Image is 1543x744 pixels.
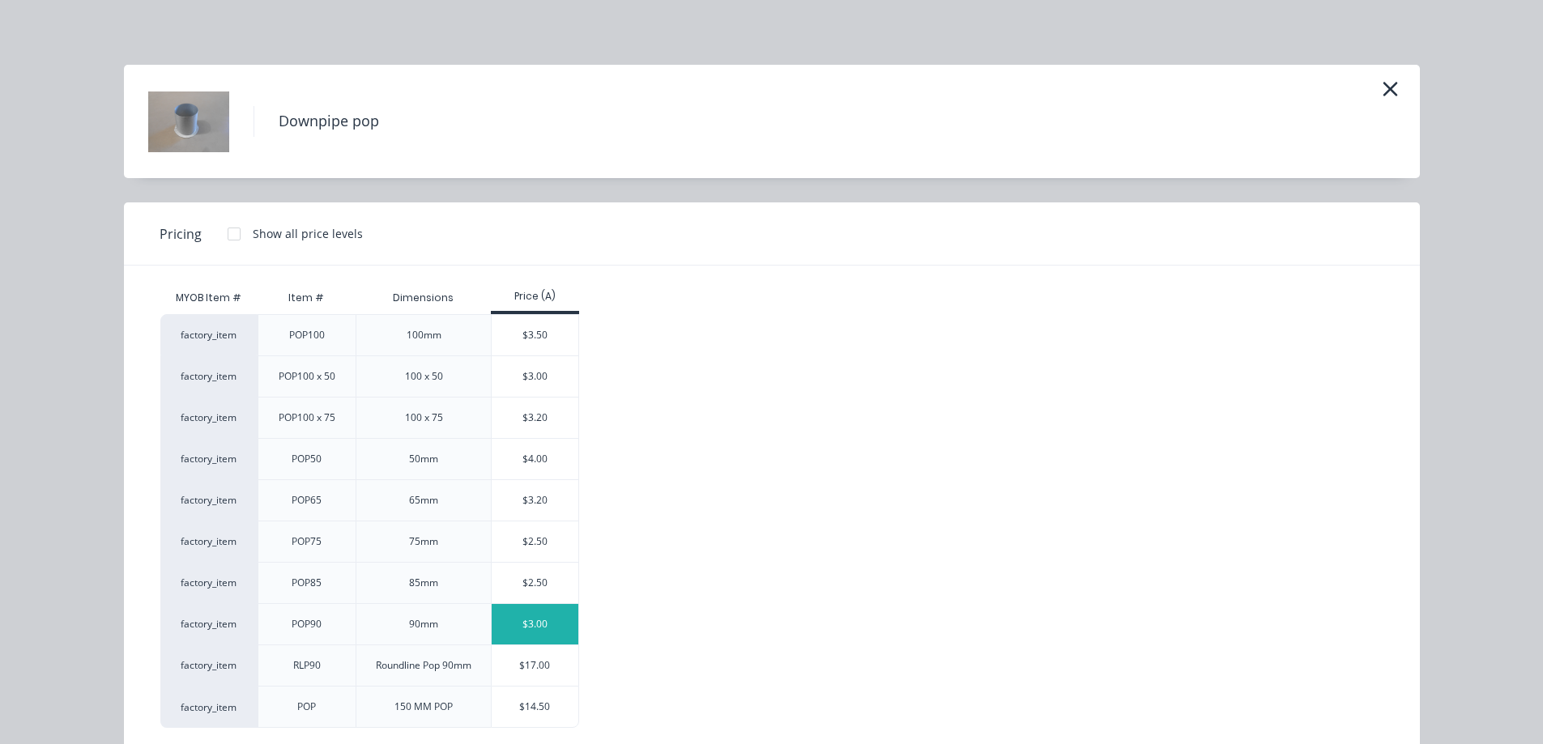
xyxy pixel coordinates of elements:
[409,534,438,549] div: 75mm
[492,687,578,727] div: $14.50
[297,699,316,714] div: POP
[492,398,578,438] div: $3.20
[253,225,363,242] div: Show all price levels
[394,699,453,714] div: 150 MM POP
[409,452,438,466] div: 50mm
[292,576,322,590] div: POP85
[292,617,322,631] div: POP90
[160,521,258,562] div: factory_item
[160,686,258,728] div: factory_item
[279,369,335,384] div: POP100 x 50
[492,315,578,355] div: $3.50
[148,81,229,162] img: Downpipe pop
[380,278,467,318] div: Dimensions
[293,658,321,673] div: RLP90
[491,289,579,304] div: Price (A)
[492,480,578,521] div: $3.20
[409,493,438,508] div: 65mm
[289,328,325,342] div: POP100
[279,410,335,425] div: POP100 x 75
[160,314,258,355] div: factory_item
[160,438,258,479] div: factory_item
[254,106,403,137] h4: Downpipe pop
[409,576,438,590] div: 85mm
[405,369,443,384] div: 100 x 50
[160,603,258,644] div: factory_item
[160,282,258,314] div: MYOB Item #
[492,356,578,397] div: $3.00
[292,452,322,466] div: POP50
[492,645,578,686] div: $17.00
[492,521,578,562] div: $2.50
[376,658,471,673] div: Roundline Pop 90mm
[292,493,322,508] div: POP65
[405,410,443,425] div: 100 x 75
[292,534,322,549] div: POP75
[407,328,441,342] div: 100mm
[160,397,258,438] div: factory_item
[492,439,578,479] div: $4.00
[160,479,258,521] div: factory_item
[409,617,438,631] div: 90mm
[160,644,258,686] div: factory_item
[160,355,258,397] div: factory_item
[160,562,258,603] div: factory_item
[492,604,578,644] div: $3.00
[275,278,337,318] div: Item #
[492,563,578,603] div: $2.50
[160,224,202,244] span: Pricing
